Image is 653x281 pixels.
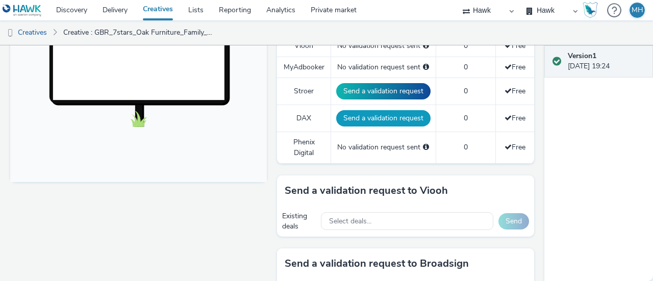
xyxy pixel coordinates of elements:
button: Send a validation request [336,83,431,99]
h3: Send a validation request to Viooh [285,183,448,198]
div: [DATE] 19:24 [568,51,645,72]
td: Viooh [277,36,331,57]
td: MyAdbooker [277,57,331,78]
td: Stroer [277,78,331,105]
img: dooh [5,28,15,38]
div: No validation request sent [336,41,431,51]
span: Free [505,86,525,96]
td: DAX [277,105,331,132]
div: No validation request sent [336,142,431,152]
td: Phenix Digital [277,132,331,164]
img: Hawk Academy [583,2,598,18]
div: No validation request sent [336,62,431,72]
div: Please select a deal below and click on Send to send a validation request to Phenix Digital. [423,142,429,152]
span: Free [505,113,525,123]
div: MH [632,3,643,18]
span: 0 [464,41,468,50]
img: Advertisement preview [80,32,176,203]
span: 0 [464,86,468,96]
img: undefined Logo [3,4,42,17]
span: 0 [464,142,468,152]
span: 0 [464,62,468,72]
div: Please select a deal below and click on Send to send a validation request to Viooh. [423,41,429,51]
span: 0 [464,113,468,123]
div: Existing deals [282,211,316,232]
span: Free [505,142,525,152]
a: Hawk Academy [583,2,602,18]
strong: Version 1 [568,51,596,61]
a: Creative : GBR_7stars_Oak Furniture_Family_Stat_1080x1920 [58,20,221,45]
button: Send a validation request [336,110,431,126]
span: Free [505,41,525,50]
h3: Send a validation request to Broadsign [285,256,469,271]
span: Free [505,62,525,72]
button: Send [498,213,529,229]
span: Select deals... [329,217,371,226]
div: Please select a deal below and click on Send to send a validation request to MyAdbooker. [423,62,429,72]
